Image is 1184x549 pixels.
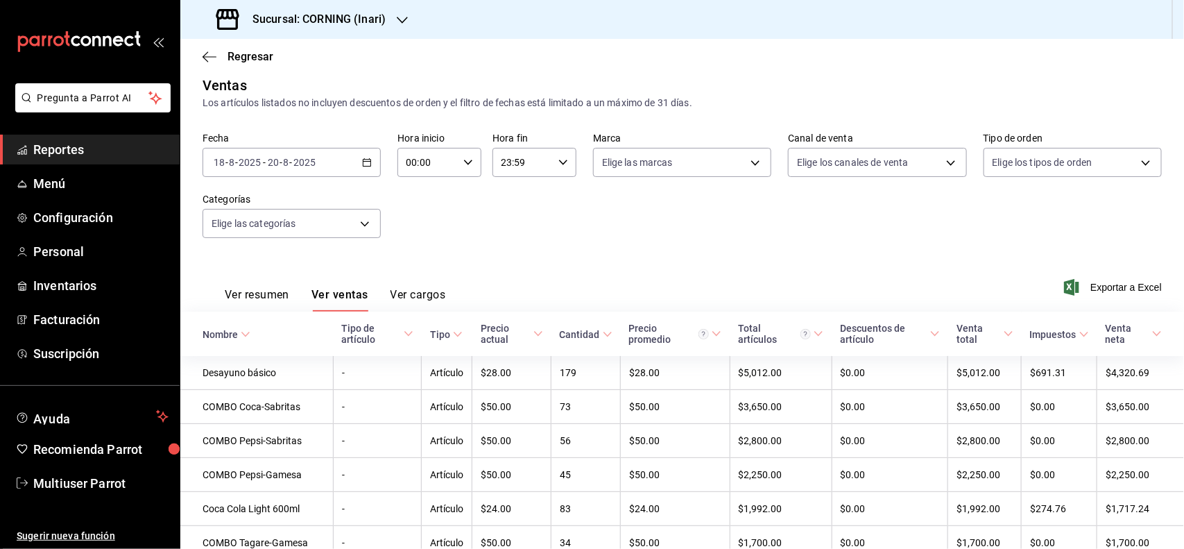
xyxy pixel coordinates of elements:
label: Hora inicio [397,134,481,144]
span: Impuestos [1030,329,1089,340]
td: $0.00 [1022,458,1097,492]
td: - [333,424,422,458]
input: -- [267,157,280,168]
input: -- [283,157,290,168]
div: Precio actual [481,323,531,345]
input: ---- [238,157,261,168]
td: 83 [551,492,621,526]
td: $50.00 [621,424,730,458]
div: Precio promedio [629,323,710,345]
span: Venta neta [1106,323,1162,345]
span: Suscripción [33,344,169,363]
label: Categorías [203,195,381,205]
td: $0.00 [832,492,948,526]
svg: Precio promedio = Total artículos / cantidad [698,329,709,339]
td: $0.00 [832,424,948,458]
td: Artículo [422,492,472,526]
span: Facturación [33,310,169,329]
td: 73 [551,390,621,424]
td: $5,012.00 [730,356,832,390]
td: $3,650.00 [730,390,832,424]
div: Descuentos de artículo [840,323,927,345]
td: Desayuno básico [180,356,333,390]
svg: El total artículos considera cambios de precios en los artículos así como costos adicionales por ... [800,329,811,339]
label: Tipo de orden [984,134,1162,144]
span: - [225,157,228,168]
td: $3,650.00 [1097,390,1184,424]
td: Coca Cola Light 600ml [180,492,333,526]
td: $1,992.00 [730,492,832,526]
button: open_drawer_menu [153,36,164,47]
div: navigation tabs [225,288,445,312]
button: Ver ventas [311,288,368,312]
td: Artículo [422,390,472,424]
span: Ayuda [33,408,151,425]
label: Hora fin [492,134,576,144]
td: COMBO Pepsi-Gamesa [180,458,333,492]
td: $24.00 [472,492,551,526]
button: Ver resumen [225,288,289,312]
span: - [263,157,266,168]
td: $50.00 [472,424,551,458]
span: Elige los tipos de orden [993,155,1092,169]
td: $691.31 [1022,356,1097,390]
div: Venta neta [1106,323,1149,345]
span: Precio actual [481,323,543,345]
td: $50.00 [621,458,730,492]
span: Cantidad [560,329,612,340]
div: Impuestos [1030,329,1076,340]
td: $2,250.00 [730,458,832,492]
td: $50.00 [472,458,551,492]
td: $2,250.00 [948,458,1022,492]
div: Venta total [956,323,1001,345]
button: Exportar a Excel [1067,279,1162,296]
td: $3,650.00 [948,390,1022,424]
td: $24.00 [621,492,730,526]
span: Menú [33,174,169,193]
td: $274.76 [1022,492,1097,526]
button: Ver cargos [391,288,446,312]
td: $0.00 [1022,390,1097,424]
td: Artículo [422,458,472,492]
td: $2,800.00 [730,424,832,458]
span: Inventarios [33,276,169,295]
td: - [333,356,422,390]
td: $5,012.00 [948,356,1022,390]
label: Canal de venta [788,134,966,144]
span: Precio promedio [629,323,722,345]
h3: Sucursal: CORNING (Inari) [241,11,386,28]
td: $28.00 [621,356,730,390]
span: Nombre [203,329,250,340]
span: Regresar [228,50,273,63]
span: Elige las marcas [602,155,673,169]
td: $4,320.69 [1097,356,1184,390]
span: Configuración [33,208,169,227]
td: 179 [551,356,621,390]
td: - [333,458,422,492]
label: Fecha [203,134,381,144]
span: Venta total [956,323,1013,345]
td: Artículo [422,356,472,390]
td: $0.00 [1022,424,1097,458]
span: Tipo [430,329,463,340]
td: $0.00 [832,356,948,390]
input: -- [228,157,235,168]
span: - [235,157,238,168]
td: COMBO Coca-Sabritas [180,390,333,424]
button: Pregunta a Parrot AI [15,83,171,112]
td: $28.00 [472,356,551,390]
span: Personal [33,242,169,261]
td: $2,800.00 [1097,424,1184,458]
a: Pregunta a Parrot AI [10,101,171,115]
div: Ventas [203,75,247,96]
span: Multiuser Parrot [33,474,169,493]
td: $2,800.00 [948,424,1022,458]
span: Total artículos [738,323,823,345]
input: ---- [293,157,316,168]
span: Elige los canales de venta [797,155,908,169]
span: Pregunta a Parrot AI [37,91,149,105]
td: Artículo [422,424,472,458]
div: Nombre [203,329,238,340]
span: - [280,157,282,168]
